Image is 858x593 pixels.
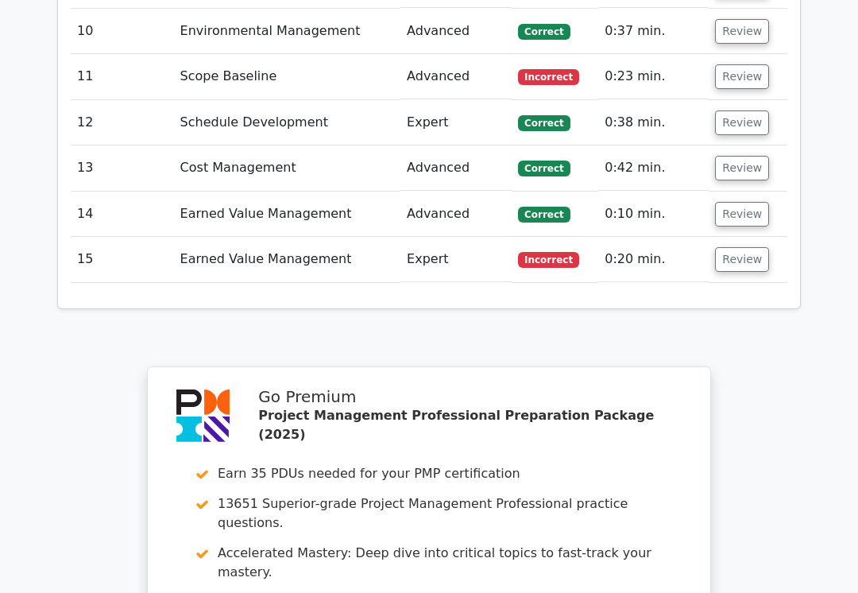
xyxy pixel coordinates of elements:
td: Environmental Management [174,9,400,54]
td: 10 [71,9,174,54]
td: Advanced [400,145,512,191]
td: Expert [400,237,512,282]
span: Correct [518,161,570,176]
td: 0:23 min. [598,54,709,99]
td: 0:10 min. [598,192,709,237]
td: Expert [400,100,512,145]
span: Correct [518,24,570,40]
span: Correct [518,207,570,223]
td: 13 [71,145,174,191]
td: 0:37 min. [598,9,709,54]
td: 12 [71,100,174,145]
button: Review [715,64,769,89]
button: Review [715,110,769,135]
span: Incorrect [518,69,579,85]
td: Earned Value Management [174,192,400,237]
td: Earned Value Management [174,237,400,282]
td: Cost Management [174,145,400,191]
td: Advanced [400,9,512,54]
td: Schedule Development [174,100,400,145]
button: Review [715,202,769,227]
td: 14 [71,192,174,237]
button: Review [715,19,769,44]
button: Review [715,247,769,272]
td: 0:38 min. [598,100,709,145]
td: 0:20 min. [598,237,709,282]
td: 11 [71,54,174,99]
td: Advanced [400,192,512,237]
td: 15 [71,237,174,282]
button: Review [715,156,769,180]
td: Advanced [400,54,512,99]
td: Scope Baseline [174,54,400,99]
span: Correct [518,115,570,131]
td: 0:42 min. [598,145,709,191]
span: Incorrect [518,252,579,268]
